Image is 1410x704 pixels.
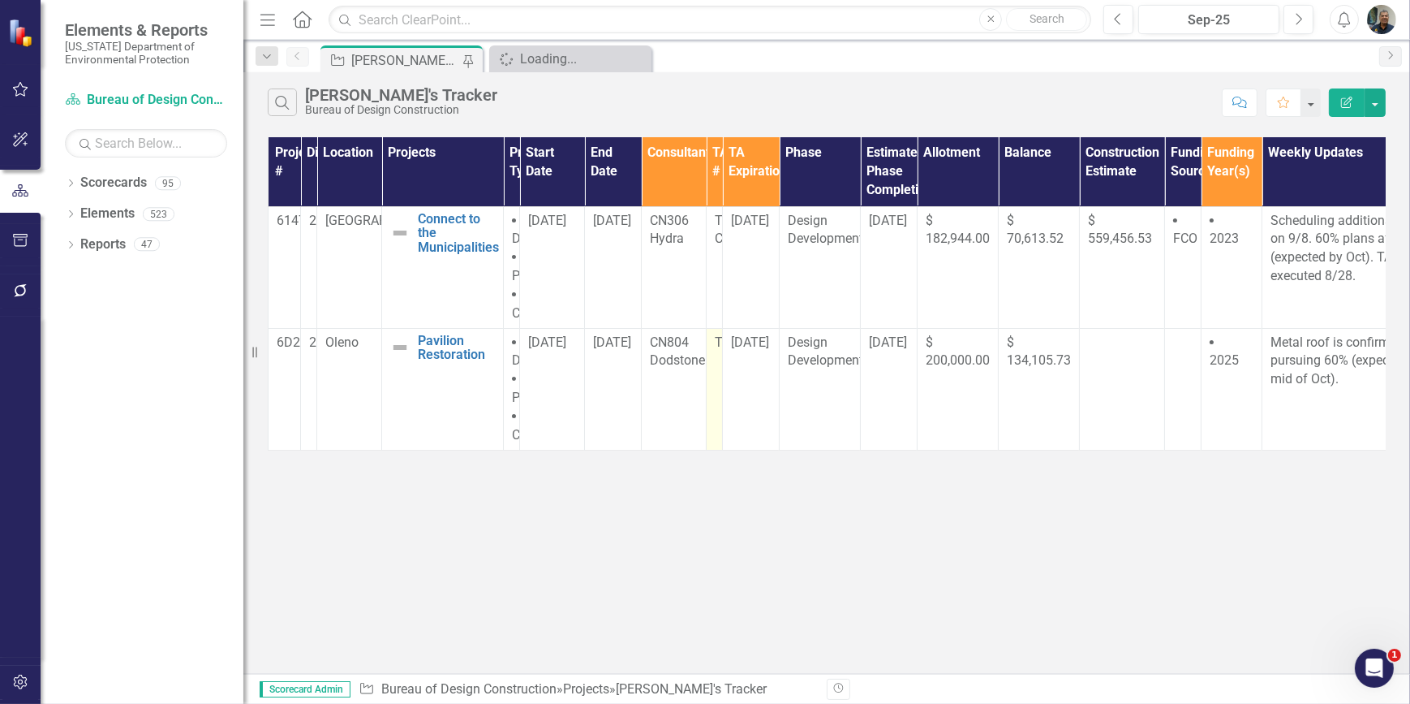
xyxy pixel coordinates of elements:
[504,328,520,450] td: Double-Click to Edit
[418,334,495,362] a: Pavilion Restoration
[325,335,359,350] span: Oleno
[65,91,227,110] a: Bureau of Design Construction
[616,681,767,697] div: [PERSON_NAME]'s Tracker
[80,174,147,192] a: Scorecards
[382,328,504,450] td: Double-Click to Edit Right Click for Context Menu
[918,206,999,328] td: Double-Click to Edit
[861,206,918,328] td: Double-Click to Edit
[277,334,292,352] p: 6D201
[707,328,723,450] td: Double-Click to Edit
[1165,206,1202,328] td: Double-Click to Edit
[512,231,521,246] span: D
[788,213,863,247] span: Design Development
[723,328,780,450] td: Double-Click to Edit
[650,212,698,249] p: CN306 Hydra
[305,104,497,116] div: Bureau of Design Construction
[869,335,907,350] span: [DATE]
[788,335,863,369] span: Design Development
[563,681,609,697] a: Projects
[1144,11,1274,30] div: Sep-25
[642,328,707,450] td: Double-Click to Edit
[1367,5,1396,34] img: Rafael DeLeon
[593,335,631,350] span: [DATE]
[1088,213,1152,247] span: $ 559,456.53
[1006,8,1087,31] button: Search
[309,335,316,350] span: 2
[512,352,521,368] span: D
[999,328,1080,450] td: Double-Click to Edit
[780,206,861,328] td: Double-Click to Edit
[301,328,317,450] td: Double-Click to Edit
[1173,231,1197,246] span: FCO
[1210,231,1239,246] span: 2023
[155,176,181,190] div: 95
[317,206,382,328] td: Double-Click to Edit
[585,328,642,450] td: Double-Click to Edit
[1080,206,1165,328] td: Double-Click to Edit
[520,206,585,328] td: Double-Click to Edit
[1007,335,1071,369] span: $ 134,105.73
[926,335,990,369] span: $ 200,000.00
[1202,328,1262,450] td: Double-Click to Edit
[382,206,504,328] td: Double-Click to Edit Right Click for Context Menu
[528,213,566,228] span: [DATE]
[317,328,382,450] td: Double-Click to Edit
[999,206,1080,328] td: Double-Click to Edit
[359,680,815,699] div: » »
[869,213,907,228] span: [DATE]
[277,212,292,231] p: 61476C
[134,238,160,252] div: 47
[80,205,135,223] a: Elements
[80,235,126,254] a: Reports
[731,335,769,350] span: [DATE]
[1388,649,1401,662] span: 1
[650,334,698,371] p: CN804 Dodstone
[723,206,780,328] td: Double-Click to Edit
[1355,649,1394,688] iframe: Intercom live chat
[65,129,227,158] input: Search Below...
[381,681,557,697] a: Bureau of Design Construction
[707,206,723,328] td: Double-Click to Edit
[512,305,520,321] span: C
[918,328,999,450] td: Double-Click to Edit
[642,206,707,328] td: Double-Click to Edit
[390,338,410,357] img: Not Defined
[780,328,861,450] td: Double-Click to Edit
[493,49,647,69] a: Loading...
[512,268,520,283] span: P
[504,206,520,328] td: Double-Click to Edit
[1080,328,1165,450] td: Double-Click to Edit
[309,213,316,228] span: 2
[520,49,647,69] div: Loading...
[528,335,566,350] span: [DATE]
[305,86,497,104] div: [PERSON_NAME]'s Tracker
[1210,352,1239,368] span: 2025
[390,223,410,243] img: Not Defined
[325,213,448,228] span: [GEOGRAPHIC_DATA]
[269,206,301,328] td: Double-Click to Edit
[143,207,174,221] div: 523
[1030,12,1064,25] span: Search
[1007,213,1064,247] span: $ 70,613.52
[731,213,769,228] span: [DATE]
[512,390,520,405] span: P
[512,427,520,443] span: C
[418,212,499,255] a: Connect to the Municipalities
[65,40,227,67] small: [US_STATE] Department of Environmental Protection
[351,50,458,71] div: [PERSON_NAME]'s Tracker
[65,20,227,40] span: Elements & Reports
[926,213,990,247] span: $ 182,944.00
[301,206,317,328] td: Double-Click to Edit
[8,19,37,47] img: ClearPoint Strategy
[520,328,585,450] td: Double-Click to Edit
[1138,5,1279,34] button: Sep-25
[861,328,918,450] td: Double-Click to Edit
[1202,206,1262,328] td: Double-Click to Edit
[329,6,1091,34] input: Search ClearPoint...
[1165,328,1202,450] td: Double-Click to Edit
[260,681,350,698] span: Scorecard Admin
[593,213,631,228] span: [DATE]
[269,328,301,450] td: Double-Click to Edit
[585,206,642,328] td: Double-Click to Edit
